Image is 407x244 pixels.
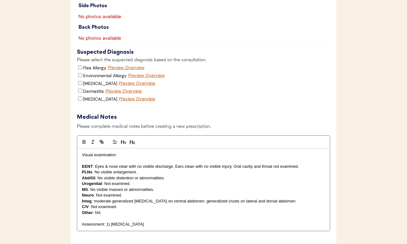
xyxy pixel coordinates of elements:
[77,123,330,134] div: Please complete medical notes before creating a new prescription.
[82,204,325,210] p: : Not examined.
[108,65,145,71] div: Preview Overview
[82,222,325,227] p: Assessment: 1) [MEDICAL_DATA]
[83,73,127,78] label: Environmental Allergy
[119,96,156,102] div: Preview Overview
[82,152,325,158] p: Visual examination
[77,57,330,64] div: Please select the suspected diagnosis based on the consultation.
[77,13,121,20] div: No photos available
[78,2,330,10] div: Side Photos
[82,170,92,174] strong: PLNs
[83,81,117,86] label: [MEDICAL_DATA]
[82,181,325,187] p: : Not examined.
[83,88,104,94] label: Dermatitis
[82,210,325,216] p: : NA
[111,138,119,146] span: Text alignment
[82,187,325,192] p: : No visible masses or abnormalities.
[77,35,121,42] div: No photos available
[128,72,166,79] div: Preview Overview
[83,96,117,102] label: [MEDICAL_DATA]
[82,164,93,169] strong: EENT
[82,193,94,197] strong: Neuro
[82,198,325,204] p: : moderate generalized [MEDICAL_DATA] on ventral abdomen; generalized crusts on lateral and dorsa...
[82,210,93,215] strong: Other
[119,80,156,87] div: Preview Overview
[77,48,330,57] div: Suspected Diagnosis
[82,175,325,181] p: : No visible distention or abnormalities.
[82,181,102,186] strong: Urogenital
[83,65,106,71] label: Flea Allergy
[82,164,325,169] p: : Eyes & nose clear with no visible discharge. Ears clean with no visible injury. Oral cavity and...
[82,199,92,203] strong: Integ
[105,88,143,94] div: Preview Overview
[82,192,325,198] p: : Not examined.
[78,23,330,32] div: Back Photos
[82,169,325,175] p: : No visible enlargement.
[77,113,130,122] div: Medical Notes
[82,204,89,209] strong: C/V
[82,176,95,180] strong: Abd/GI
[82,187,88,192] strong: MS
